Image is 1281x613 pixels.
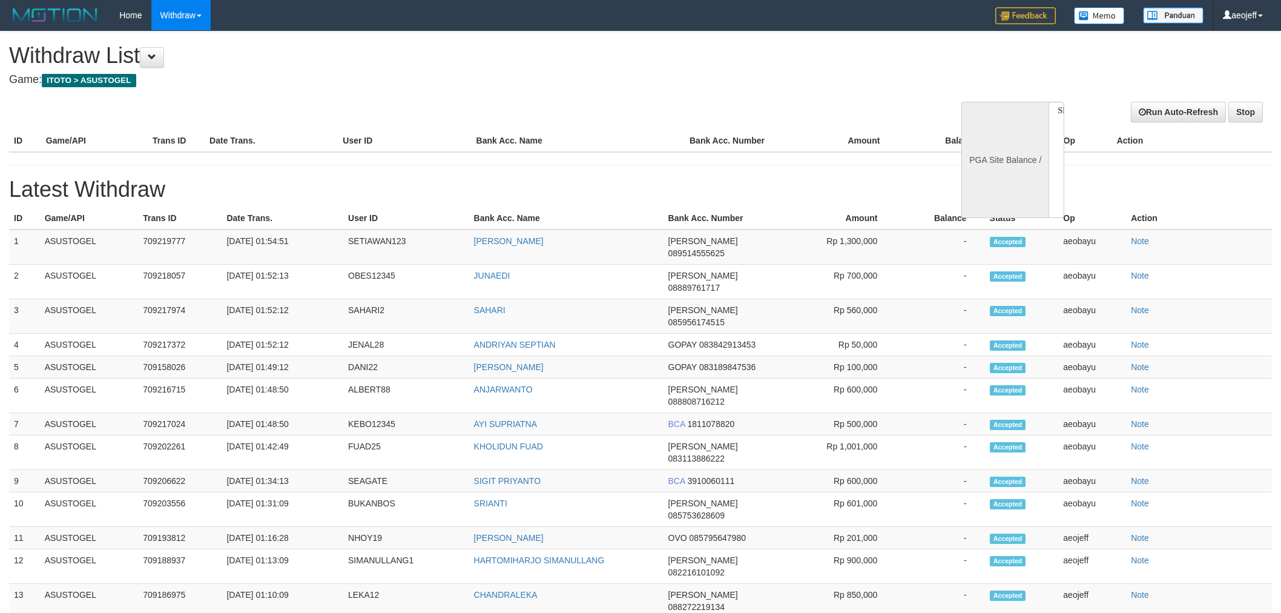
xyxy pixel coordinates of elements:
[791,492,895,527] td: Rp 601,000
[138,299,222,334] td: 709217974
[222,334,343,356] td: [DATE] 01:52:12
[40,470,139,492] td: ASUSTOGEL
[685,130,791,152] th: Bank Acc. Number
[668,590,738,600] span: [PERSON_NAME]
[138,492,222,527] td: 709203556
[1131,305,1149,315] a: Note
[469,207,664,230] th: Bank Acc. Name
[222,356,343,379] td: [DATE] 01:49:12
[138,436,222,470] td: 709202261
[990,442,1026,452] span: Accepted
[222,470,343,492] td: [DATE] 01:34:13
[791,527,895,549] td: Rp 201,000
[474,419,538,429] a: AYI SUPRIATNA
[343,492,469,527] td: BUKANBOS
[222,299,343,334] td: [DATE] 01:52:12
[895,379,984,413] td: -
[138,413,222,436] td: 709217024
[668,362,697,372] span: GOPAY
[990,556,1026,566] span: Accepted
[668,317,725,327] span: 085956174515
[668,568,725,577] span: 082216101092
[9,6,101,24] img: MOTION_logo.png
[9,44,842,68] h1: Withdraw List
[1143,7,1204,24] img: panduan.png
[791,356,895,379] td: Rp 100,000
[474,590,538,600] a: CHANDRALEKA
[9,379,40,413] td: 6
[40,436,139,470] td: ASUSTOGEL
[40,492,139,527] td: ASUSTOGEL
[9,74,842,86] h4: Game:
[222,379,343,413] td: [DATE] 01:48:50
[9,527,40,549] td: 11
[343,527,469,549] td: NHOY19
[1058,549,1126,584] td: aeojeff
[1131,419,1149,429] a: Note
[1058,299,1126,334] td: aeobayu
[895,299,984,334] td: -
[990,340,1026,351] span: Accepted
[791,130,898,152] th: Amount
[343,299,469,334] td: SAHARI2
[40,413,139,436] td: ASUSTOGEL
[668,476,685,486] span: BCA
[687,476,734,486] span: 3910060111
[40,230,139,265] td: ASUSTOGEL
[668,419,685,429] span: BCA
[1058,379,1126,413] td: aeobayu
[40,299,139,334] td: ASUSTOGEL
[40,356,139,379] td: ASUSTOGEL
[40,379,139,413] td: ASUSTOGEL
[1131,271,1149,280] a: Note
[668,236,738,246] span: [PERSON_NAME]
[9,436,40,470] td: 8
[990,271,1026,282] span: Accepted
[40,527,139,549] td: ASUSTOGEL
[1058,207,1126,230] th: Op
[474,533,544,543] a: [PERSON_NAME]
[148,130,205,152] th: Trans ID
[898,130,996,152] th: Balance
[961,102,1049,218] div: PGA Site Balance /
[895,265,984,299] td: -
[690,533,746,543] span: 085795647980
[222,549,343,584] td: [DATE] 01:13:09
[687,419,734,429] span: 1811078820
[9,207,40,230] th: ID
[472,130,685,152] th: Bank Acc. Name
[1058,356,1126,379] td: aeobayu
[205,130,338,152] th: Date Trans.
[1131,362,1149,372] a: Note
[1131,555,1149,565] a: Note
[1131,533,1149,543] a: Note
[668,602,725,612] span: 088272219134
[1074,7,1125,24] img: Button%20Memo.svg
[343,470,469,492] td: SEAGATE
[222,230,343,265] td: [DATE] 01:54:51
[791,436,895,470] td: Rp 1,001,000
[138,334,222,356] td: 709217372
[1131,236,1149,246] a: Note
[668,533,687,543] span: OVO
[1131,385,1149,394] a: Note
[791,413,895,436] td: Rp 500,000
[895,436,984,470] td: -
[1131,102,1226,122] a: Run Auto-Refresh
[668,555,738,565] span: [PERSON_NAME]
[895,470,984,492] td: -
[138,207,222,230] th: Trans ID
[138,549,222,584] td: 709188937
[222,413,343,436] td: [DATE] 01:48:50
[1058,470,1126,492] td: aeobayu
[668,499,738,508] span: [PERSON_NAME]
[990,591,1026,601] span: Accepted
[138,230,222,265] td: 709219777
[343,207,469,230] th: User ID
[668,305,738,315] span: [PERSON_NAME]
[990,499,1026,509] span: Accepted
[138,265,222,299] td: 709218057
[9,299,40,334] td: 3
[895,527,984,549] td: -
[222,265,343,299] td: [DATE] 01:52:13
